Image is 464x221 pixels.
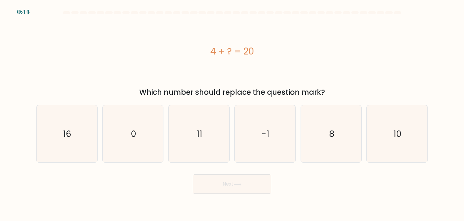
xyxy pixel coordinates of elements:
[36,45,428,58] div: 4 + ? = 20
[40,87,424,98] div: Which number should replace the question mark?
[17,7,30,16] div: 0:44
[394,128,402,140] text: 10
[193,174,271,194] button: Next
[329,128,334,140] text: 8
[63,128,72,140] text: 16
[262,128,269,140] text: -1
[131,128,136,140] text: 0
[197,128,202,140] text: 11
